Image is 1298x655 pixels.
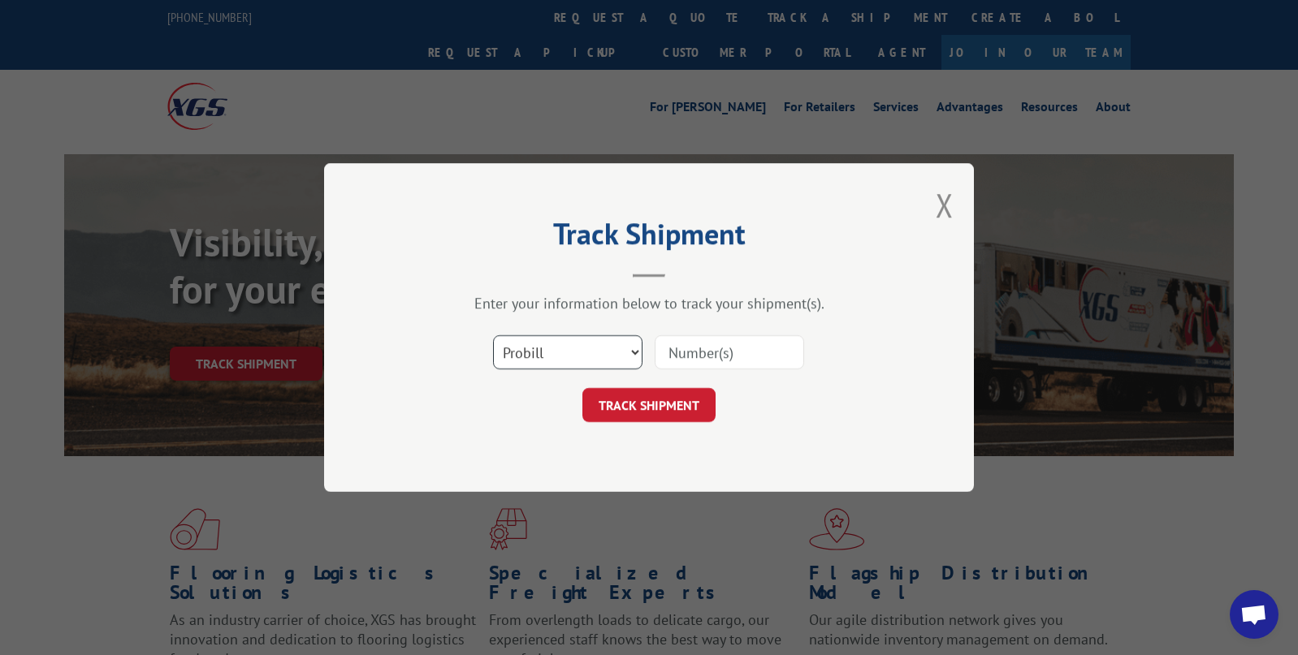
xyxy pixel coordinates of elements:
button: Close modal [936,183,954,226]
h2: Track Shipment [405,222,893,253]
div: Open chat [1230,590,1279,639]
input: Number(s) [655,335,804,369]
div: Enter your information below to track your shipment(s). [405,294,893,312]
button: TRACK SHIPMENT [582,388,716,422]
